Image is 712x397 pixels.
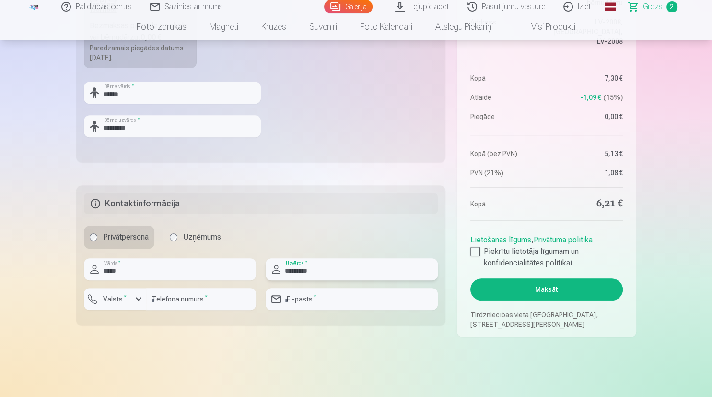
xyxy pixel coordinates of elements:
p: Tirdzniecības vieta [GEOGRAPHIC_DATA], [STREET_ADDRESS][PERSON_NAME] [470,310,622,329]
input: Privātpersona [90,233,97,241]
img: /fa3 [29,4,40,10]
a: Visi produkti [504,13,587,40]
dt: Kopā [470,73,542,83]
button: Maksāt [470,278,622,301]
dd: 0,00 € [551,112,623,121]
div: , [470,230,622,269]
b: 0,00 € [140,33,162,42]
dd: 1,08 € [551,168,623,178]
dd: 5,13 € [551,149,623,158]
dd: 6,21 € [551,197,623,211]
input: Uzņēmums [170,233,177,241]
dd: 7,30 € [551,73,623,83]
span: 15 % [603,93,623,102]
span: -1,09 € [580,93,601,102]
dt: PVN (21%) [470,168,542,178]
a: Lietošanas līgums [470,235,531,244]
dt: Kopā [470,197,542,211]
a: Suvenīri [298,13,349,40]
a: Magnēti [198,13,250,40]
label: Piekrītu lietotāja līgumam un konfidencialitātes politikai [470,246,622,269]
div: Paredzamais piegādes datums [DATE]. [90,43,191,62]
a: Krūzes [250,13,298,40]
a: Privātuma politika [534,235,593,244]
a: Foto kalendāri [349,13,424,40]
dt: Piegāde [470,112,542,121]
label: Valsts [99,294,130,304]
dt: Atlaide [470,93,542,102]
label: Privātpersona [84,226,154,249]
label: Uzņēmums [164,226,227,249]
a: Foto izdrukas [125,13,198,40]
span: 2 [666,1,677,12]
h5: Kontaktinformācija [84,193,438,214]
span: Grozs [643,1,663,12]
dt: Kopā (bez PVN) [470,149,542,158]
a: Atslēgu piekariņi [424,13,504,40]
button: Valsts* [84,288,146,310]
